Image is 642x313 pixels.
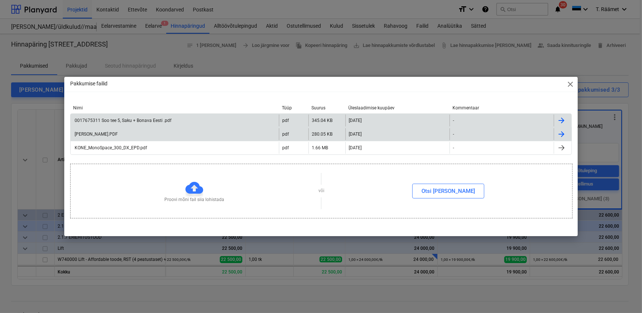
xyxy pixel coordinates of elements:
div: pdf [282,132,289,137]
p: või [318,188,324,194]
div: - [453,132,454,137]
div: [PERSON_NAME].PDF [74,132,118,137]
div: Otsi [PERSON_NAME] [421,186,475,196]
p: Pakkumise failid [70,80,107,88]
div: 1.66 MB [312,145,328,150]
p: Proovi mõni fail siia lohistada [164,197,224,203]
iframe: Chat Widget [605,278,642,313]
button: Otsi [PERSON_NAME] [412,184,484,198]
div: Üleslaadimise kuupäev [348,105,447,110]
div: Tüüp [282,105,305,110]
div: pdf [282,118,289,123]
div: [DATE] [349,118,362,123]
div: KONE_MonoSpace_300_DX_EPD.pdf [74,145,147,150]
div: - [453,118,454,123]
div: Kommentaar [453,105,551,110]
div: 345.04 KB [312,118,332,123]
span: close [566,80,575,89]
div: [DATE] [349,145,362,150]
div: Suurus [311,105,342,110]
div: [DATE] [349,132,362,137]
div: pdf [282,145,289,150]
div: 0017675311 Soo tee 5, Saku + Bonava Eesti .pdf [74,118,171,123]
div: Proovi mõni fail siia lohistadavõiOtsi [PERSON_NAME] [70,164,573,218]
div: - [453,145,454,150]
div: 280.05 KB [312,132,332,137]
div: Nimi [73,105,276,110]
